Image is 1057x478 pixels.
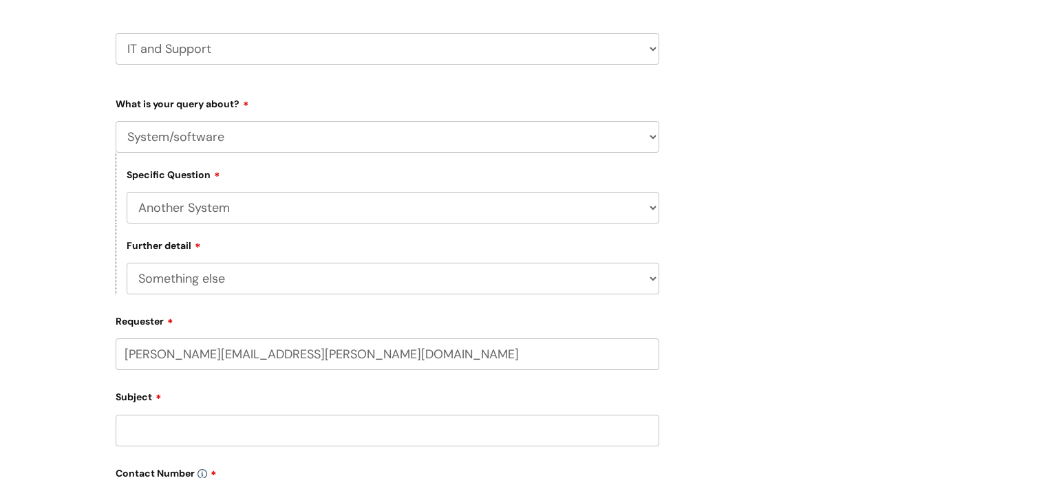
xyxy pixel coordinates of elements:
label: Specific Question [127,167,220,181]
input: Email [116,338,659,370]
label: Subject [116,387,659,403]
label: What is your query about? [116,94,659,110]
label: Further detail [127,238,201,252]
label: Requester [116,311,659,327]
